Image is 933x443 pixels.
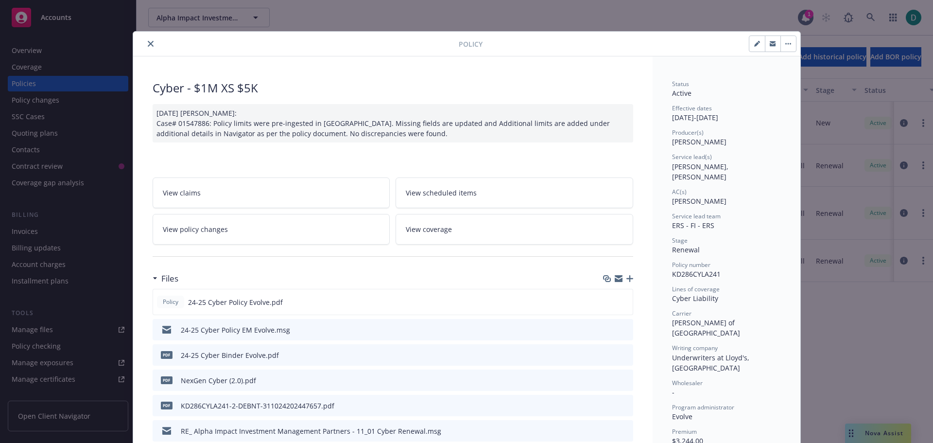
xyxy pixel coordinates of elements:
[672,221,714,230] span: ERS - FI - ERS
[672,137,726,146] span: [PERSON_NAME]
[153,177,390,208] a: View claims
[161,376,173,384] span: pdf
[161,272,178,285] h3: Files
[672,353,751,372] span: Underwriters at Lloyd's, [GEOGRAPHIC_DATA]
[181,350,279,360] div: 24-25 Cyber Binder Evolve.pdf
[605,401,613,411] button: download file
[672,309,691,318] span: Carrier
[672,379,703,387] span: Wholesaler
[605,350,613,360] button: download file
[396,214,633,245] a: View coverage
[672,245,700,254] span: Renewal
[145,38,156,50] button: close
[621,325,629,335] button: preview file
[181,426,441,436] div: RE_ Alpha Impact Investment Management Partners - 11_01 Cyber Renewal.msg
[672,427,697,436] span: Premium
[621,401,629,411] button: preview file
[672,104,781,123] div: [DATE] - [DATE]
[672,344,718,352] span: Writing company
[188,297,283,307] span: 24-25 Cyber Policy Evolve.pdf
[181,401,334,411] div: KD286CYLA241-2-DEBNT-311024202447657.pdf
[181,325,290,335] div: 24-25 Cyber Policy EM Evolve.msg
[672,293,781,303] div: Cyber Liability
[672,412,692,421] span: Evolve
[672,153,712,161] span: Service lead(s)
[621,426,629,436] button: preview file
[672,188,687,196] span: AC(s)
[153,214,390,245] a: View policy changes
[672,269,721,279] span: KD286CYLA241
[605,325,613,335] button: download file
[672,261,710,269] span: Policy number
[161,298,180,306] span: Policy
[181,375,256,386] div: NexGen Cyber (2.0).pdf
[396,177,633,208] a: View scheduled items
[406,188,477,198] span: View scheduled items
[672,212,721,220] span: Service lead team
[621,375,629,386] button: preview file
[672,80,689,88] span: Status
[672,285,720,293] span: Lines of coverage
[163,188,201,198] span: View claims
[672,128,704,137] span: Producer(s)
[605,375,613,386] button: download file
[153,80,633,96] div: Cyber - $1M XS $5K
[605,426,613,436] button: download file
[153,272,178,285] div: Files
[672,89,691,98] span: Active
[153,104,633,142] div: [DATE] [PERSON_NAME]: Case# 01547886: Policy limits were pre-ingested in [GEOGRAPHIC_DATA]. Missi...
[672,318,740,337] span: [PERSON_NAME] of [GEOGRAPHIC_DATA]
[163,224,228,234] span: View policy changes
[459,39,483,49] span: Policy
[672,388,674,397] span: -
[672,104,712,112] span: Effective dates
[161,351,173,358] span: pdf
[621,350,629,360] button: preview file
[620,297,629,307] button: preview file
[672,196,726,206] span: [PERSON_NAME]
[672,162,730,181] span: [PERSON_NAME], [PERSON_NAME]
[406,224,452,234] span: View coverage
[672,403,734,411] span: Program administrator
[672,236,688,245] span: Stage
[605,297,612,307] button: download file
[161,402,173,409] span: pdf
